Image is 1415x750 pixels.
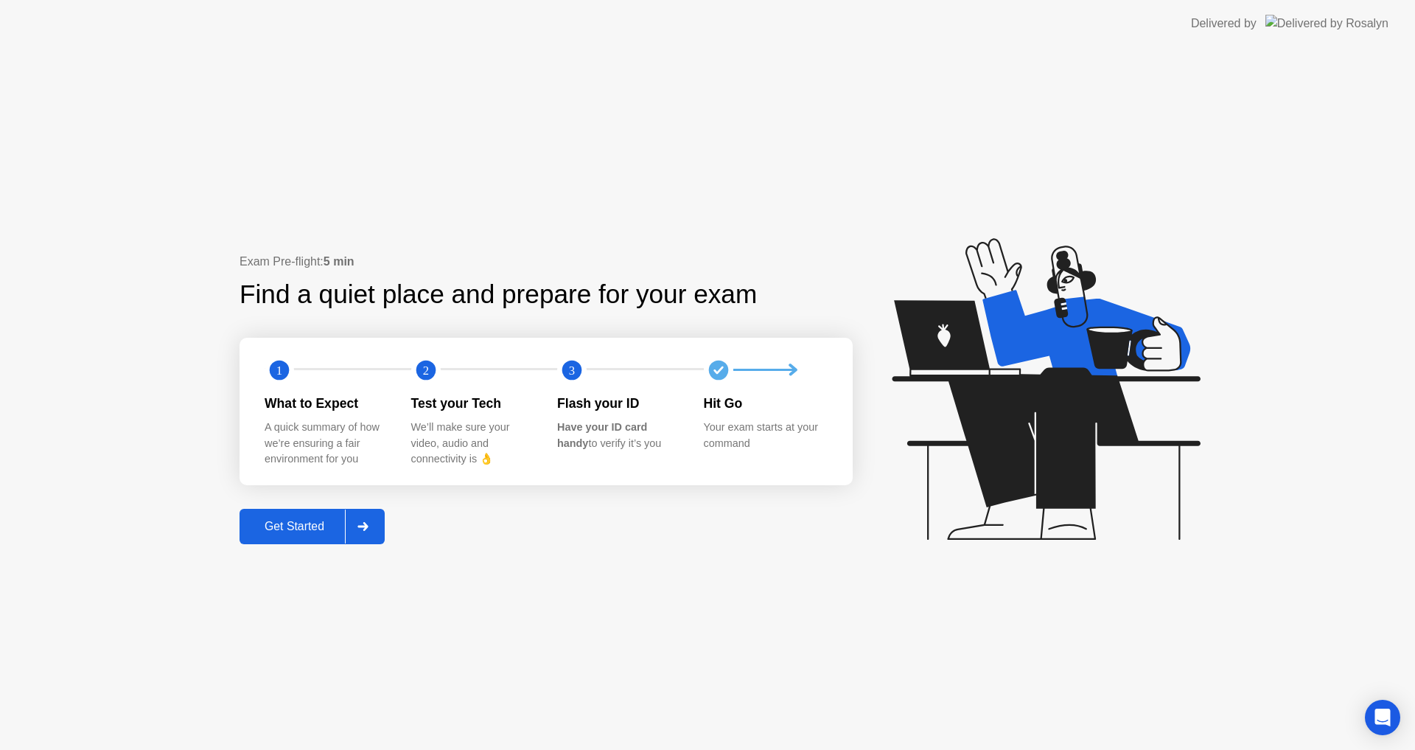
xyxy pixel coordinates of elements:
div: A quick summary of how we’re ensuring a fair environment for you [265,420,388,468]
div: Get Started [244,520,345,533]
div: Open Intercom Messenger [1365,700,1400,735]
text: 2 [422,363,428,377]
div: Delivered by [1191,15,1257,32]
div: Find a quiet place and prepare for your exam [240,275,759,314]
div: Flash your ID [557,394,680,413]
div: Hit Go [704,394,827,413]
div: Test your Tech [411,394,534,413]
text: 1 [276,363,282,377]
div: We’ll make sure your video, audio and connectivity is 👌 [411,420,534,468]
button: Get Started [240,509,385,544]
div: to verify it’s you [557,420,680,451]
text: 3 [569,363,575,377]
div: What to Expect [265,394,388,413]
b: 5 min [324,255,354,268]
div: Exam Pre-flight: [240,253,853,271]
b: Have your ID card handy [557,421,647,449]
div: Your exam starts at your command [704,420,827,451]
img: Delivered by Rosalyn [1265,15,1388,32]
